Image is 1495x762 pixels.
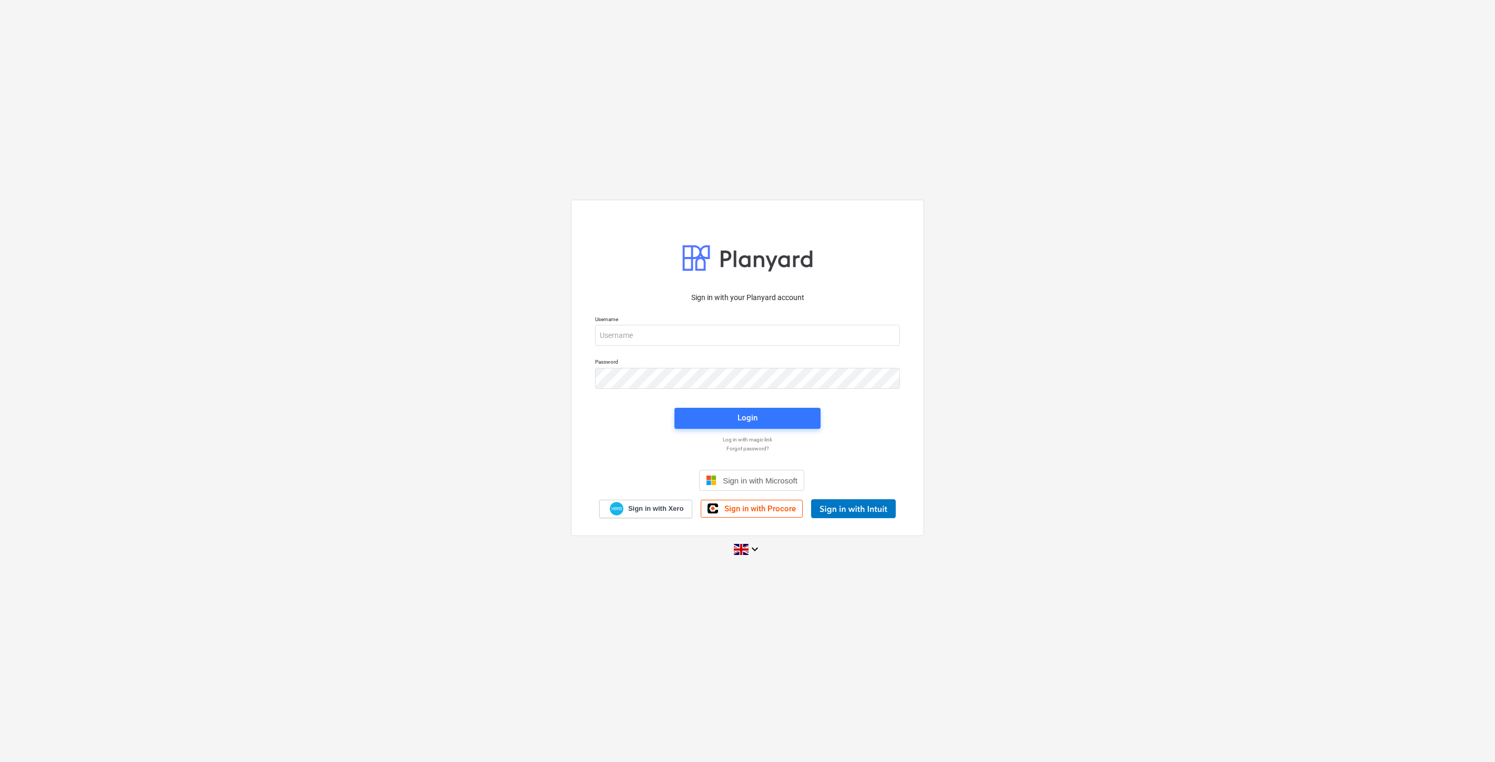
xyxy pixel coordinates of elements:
a: Sign in with Xero [599,500,693,518]
img: Xero logo [610,502,623,516]
p: Password [595,358,900,367]
button: Login [674,408,821,429]
div: Login [738,411,757,425]
img: Microsoft logo [706,475,716,486]
p: Sign in with your Planyard account [595,292,900,303]
p: Username [595,316,900,325]
a: Forgot password? [590,445,905,452]
a: Sign in with Procore [701,500,803,518]
i: keyboard_arrow_down [749,543,761,555]
span: Sign in with Xero [628,504,683,513]
input: Username [595,325,900,346]
a: Log in with magic link [590,436,905,443]
span: Sign in with Microsoft [723,476,797,485]
span: Sign in with Procore [724,504,796,513]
